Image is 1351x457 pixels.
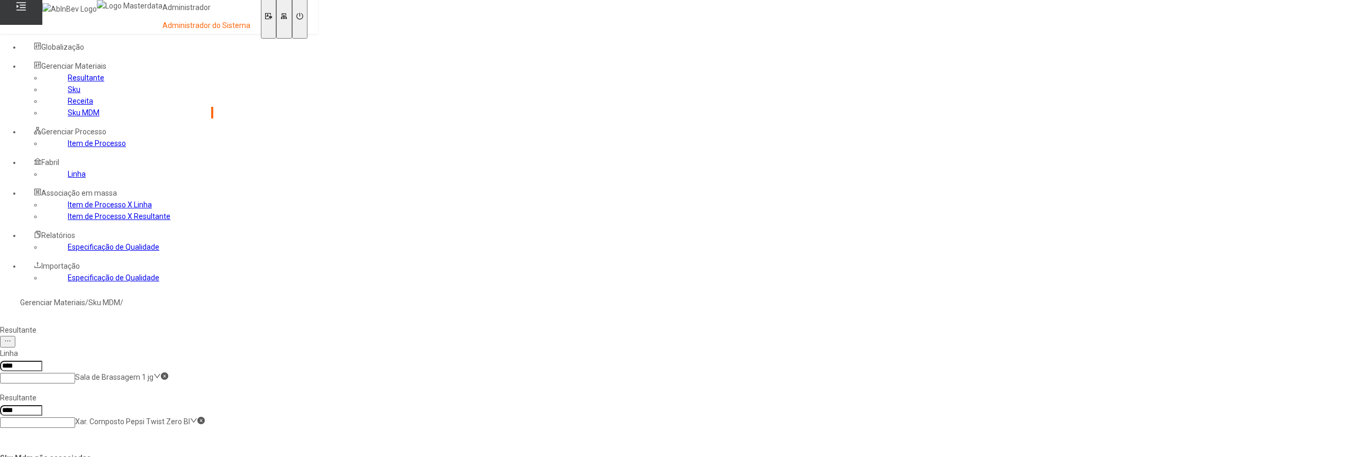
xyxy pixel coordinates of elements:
[68,139,126,148] a: Item de Processo
[41,62,106,70] span: Gerenciar Materiais
[68,74,104,82] a: Resultante
[162,3,250,13] p: Administrador
[68,243,159,251] a: Especificação de Qualidade
[120,298,123,307] nz-breadcrumb-separator: /
[68,97,93,105] a: Receita
[75,373,153,381] nz-select-item: Sala de Brassagem 1 jg
[41,262,80,270] span: Importação
[41,43,84,51] span: Globalização
[68,273,159,282] a: Especificação de Qualidade
[42,3,97,15] img: AbInBev Logo
[88,298,120,307] a: Sku MDM
[41,127,106,136] span: Gerenciar Processo
[162,21,250,31] p: Administrador do Sistema
[41,189,117,197] span: Associação em massa
[68,108,99,117] a: Sku MDM
[41,158,59,167] span: Fabril
[68,170,86,178] a: Linha
[68,85,80,94] a: Sku
[68,212,170,221] a: Item de Processo X Resultante
[85,298,88,307] nz-breadcrumb-separator: /
[41,231,75,240] span: Relatórios
[75,417,190,426] nz-select-item: Xar. Composto Pepsi Twist Zero BI
[68,200,152,209] a: Item de Processo X Linha
[20,298,85,307] a: Gerenciar Materiais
